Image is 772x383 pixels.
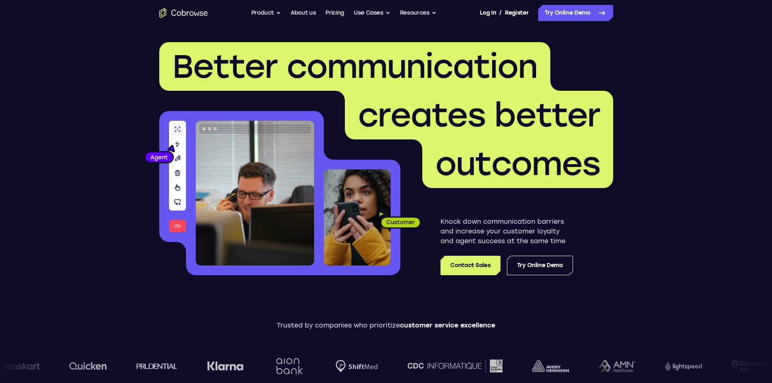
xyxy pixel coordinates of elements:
button: Resources [400,5,436,21]
img: A customer holding their phone [324,169,391,265]
span: customer service excellence [400,321,495,329]
img: Shiftmed [336,360,378,372]
img: avery-dennison [532,360,569,372]
img: A customer support agent talking on the phone [196,121,314,265]
img: prudential [137,363,177,369]
a: Log In [480,5,496,21]
span: creates better [358,96,600,135]
button: Use Cases [354,5,390,21]
span: Better communication [172,47,537,86]
img: Klarna [207,361,244,371]
span: outcomes [435,144,600,183]
a: About us [291,5,316,21]
a: Try Online Demo [507,256,573,275]
p: Knock down communication barriers and increase your customer loyalty and agent success at the sam... [441,217,573,246]
a: Go to the home page [159,8,208,18]
a: Register [505,5,528,21]
a: Try Online Demo [538,5,613,21]
img: CDC Informatique [408,359,503,372]
span: / [499,8,502,18]
img: Aion Bank [273,350,306,383]
img: AMN Healthcare [599,360,635,372]
button: Product [251,5,281,21]
a: Pricing [325,5,344,21]
a: Contact Sales [441,256,500,275]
